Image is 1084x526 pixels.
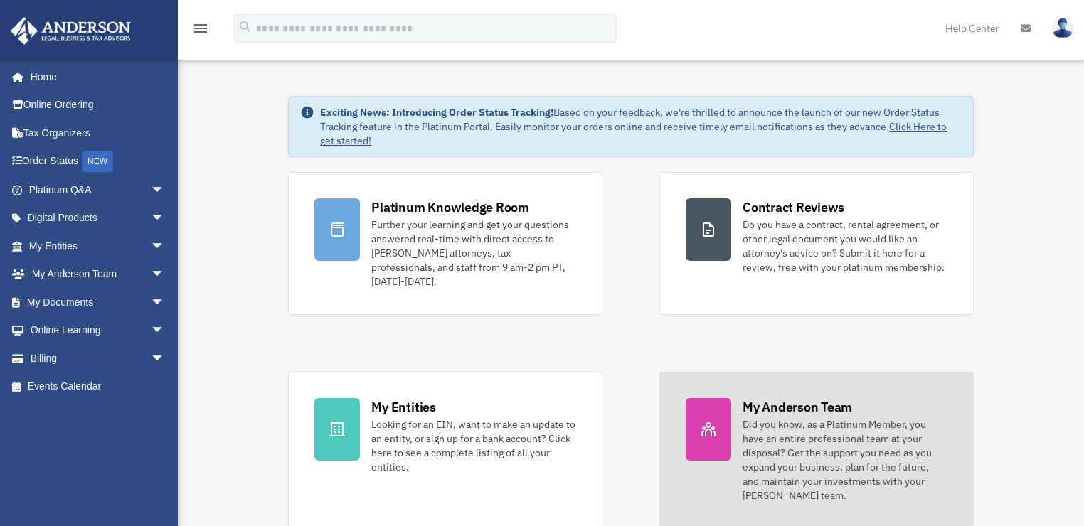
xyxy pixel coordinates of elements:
[10,316,186,345] a: Online Learningarrow_drop_down
[371,198,529,216] div: Platinum Knowledge Room
[151,288,179,317] span: arrow_drop_down
[151,176,179,205] span: arrow_drop_down
[320,106,553,119] strong: Exciting News: Introducing Order Status Tracking!
[320,105,961,148] div: Based on your feedback, we're thrilled to announce the launch of our new Order Status Tracking fe...
[10,91,186,119] a: Online Ordering
[743,198,844,216] div: Contract Reviews
[1052,18,1073,38] img: User Pic
[151,316,179,345] span: arrow_drop_down
[10,372,186,401] a: Events Calendar
[10,204,186,232] a: Digital Productsarrow_drop_down
[288,172,602,315] a: Platinum Knowledge Room Further your learning and get your questions answered real-time with dire...
[10,288,186,316] a: My Documentsarrow_drop_down
[10,232,186,260] a: My Entitiesarrow_drop_down
[10,260,186,289] a: My Anderson Teamarrow_drop_down
[371,417,576,474] div: Looking for an EIN, want to make an update to an entity, or sign up for a bank account? Click her...
[151,232,179,261] span: arrow_drop_down
[192,25,209,37] a: menu
[151,204,179,233] span: arrow_drop_down
[10,147,186,176] a: Order StatusNEW
[743,398,852,416] div: My Anderson Team
[192,20,209,37] i: menu
[10,344,186,372] a: Billingarrow_drop_down
[10,176,186,204] a: Platinum Q&Aarrow_drop_down
[743,417,947,503] div: Did you know, as a Platinum Member, you have an entire professional team at your disposal? Get th...
[743,218,947,274] div: Do you have a contract, rental agreement, or other legal document you would like an attorney's ad...
[238,19,253,35] i: search
[82,151,113,172] div: NEW
[10,63,179,91] a: Home
[659,172,974,315] a: Contract Reviews Do you have a contract, rental agreement, or other legal document you would like...
[10,119,186,147] a: Tax Organizers
[371,398,435,416] div: My Entities
[151,344,179,373] span: arrow_drop_down
[320,120,947,147] a: Click Here to get started!
[371,218,576,289] div: Further your learning and get your questions answered real-time with direct access to [PERSON_NAM...
[151,260,179,289] span: arrow_drop_down
[6,17,135,45] img: Anderson Advisors Platinum Portal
